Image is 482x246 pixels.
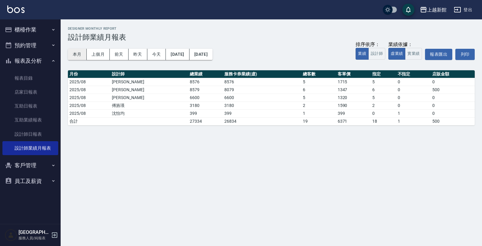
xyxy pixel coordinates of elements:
[431,94,475,101] td: 0
[396,109,431,117] td: 1
[336,101,371,109] td: 1590
[336,70,371,78] th: 客單價
[388,48,405,60] button: 虛業績
[396,94,431,101] td: 0
[427,6,447,14] div: 上越新館
[68,27,475,31] h2: Designer Monthly Report
[371,94,396,101] td: 5
[188,117,223,125] td: 27334
[68,86,110,94] td: 2025/08
[405,48,422,60] button: 實業績
[129,49,147,60] button: 昨天
[431,117,475,125] td: 500
[188,109,223,117] td: 399
[188,78,223,86] td: 8576
[110,78,188,86] td: [PERSON_NAME]
[223,70,301,78] th: 服務卡券業績(虛)
[301,78,336,86] td: 5
[2,158,58,173] button: 客戶管理
[223,86,301,94] td: 8079
[2,38,58,53] button: 預約管理
[336,117,371,125] td: 6371
[7,5,25,13] img: Logo
[166,49,189,60] button: [DATE]
[368,48,385,60] button: 設計師
[396,78,431,86] td: 0
[336,109,371,117] td: 399
[2,22,58,38] button: 櫃檯作業
[188,86,223,94] td: 8579
[2,113,58,127] a: 互助業績報表
[147,49,166,60] button: 今天
[68,70,110,78] th: 月份
[68,101,110,109] td: 2025/08
[110,86,188,94] td: [PERSON_NAME]
[2,173,58,189] button: 員工及薪資
[2,85,58,99] a: 店家日報表
[5,229,17,241] img: Person
[371,86,396,94] td: 6
[388,42,422,48] div: 業績依據：
[18,235,49,241] p: 服務人員/純報表
[223,78,301,86] td: 8576
[336,94,371,101] td: 1320
[87,49,110,60] button: 上個月
[110,109,188,117] td: 沈怡均
[451,4,475,15] button: 登出
[223,109,301,117] td: 399
[301,109,336,117] td: 1
[110,94,188,101] td: [PERSON_NAME]
[68,33,475,42] h3: 設計師業績月報表
[68,78,110,86] td: 2025/08
[110,101,188,109] td: 傅旌瑛
[371,78,396,86] td: 5
[356,42,385,48] div: 排序依序：
[425,49,452,60] button: 報表匯出
[431,78,475,86] td: 0
[110,70,188,78] th: 設計師
[371,109,396,117] td: 0
[301,70,336,78] th: 總客數
[68,49,87,60] button: 本月
[371,101,396,109] td: 2
[188,70,223,78] th: 總業績
[396,101,431,109] td: 0
[301,117,336,125] td: 19
[301,86,336,94] td: 6
[2,99,58,113] a: 互助日報表
[371,70,396,78] th: 指定
[2,71,58,85] a: 報表目錄
[301,101,336,109] td: 2
[188,101,223,109] td: 3180
[68,94,110,101] td: 2025/08
[371,117,396,125] td: 18
[402,4,414,16] button: save
[336,86,371,94] td: 1347
[431,86,475,94] td: 500
[68,109,110,117] td: 2025/08
[223,94,301,101] td: 6600
[223,117,301,125] td: 26834
[455,49,475,60] button: 列印
[301,94,336,101] td: 5
[431,70,475,78] th: 店販金額
[396,117,431,125] td: 1
[18,229,49,235] h5: [GEOGRAPHIC_DATA]
[336,78,371,86] td: 1715
[188,94,223,101] td: 6600
[2,53,58,69] button: 報表及分析
[431,101,475,109] td: 0
[2,127,58,141] a: 設計師日報表
[68,117,110,125] td: 合計
[68,70,475,125] table: a dense table
[431,109,475,117] td: 0
[189,49,213,60] button: [DATE]
[2,141,58,155] a: 設計師業績月報表
[417,4,449,16] button: 上越新館
[223,101,301,109] td: 3180
[396,86,431,94] td: 0
[396,70,431,78] th: 不指定
[110,49,129,60] button: 前天
[356,48,369,60] button: 業績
